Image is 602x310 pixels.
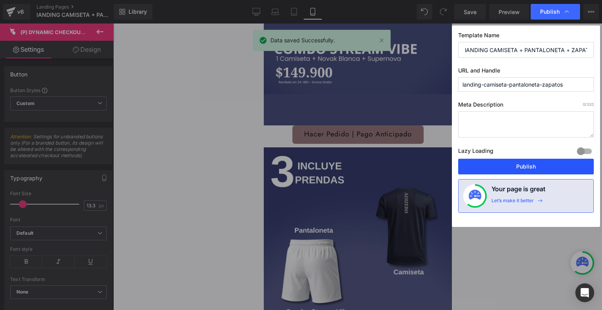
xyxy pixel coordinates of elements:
img: onboarding-status.svg [469,190,481,202]
button: Publish [458,159,594,174]
div: Open Intercom Messenger [575,283,594,302]
span: /320 [583,102,594,107]
label: Lazy Loading [458,146,493,159]
div: Let’s make it better [491,198,534,208]
label: URL and Handle [458,67,594,77]
h4: Your page is great [491,184,546,198]
span: Publish [540,8,560,15]
a: Hacer Pedido | Pago Anticipado [29,102,160,120]
label: Meta Description [458,101,594,111]
span: 0 [583,102,585,107]
label: Template Name [458,32,594,42]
